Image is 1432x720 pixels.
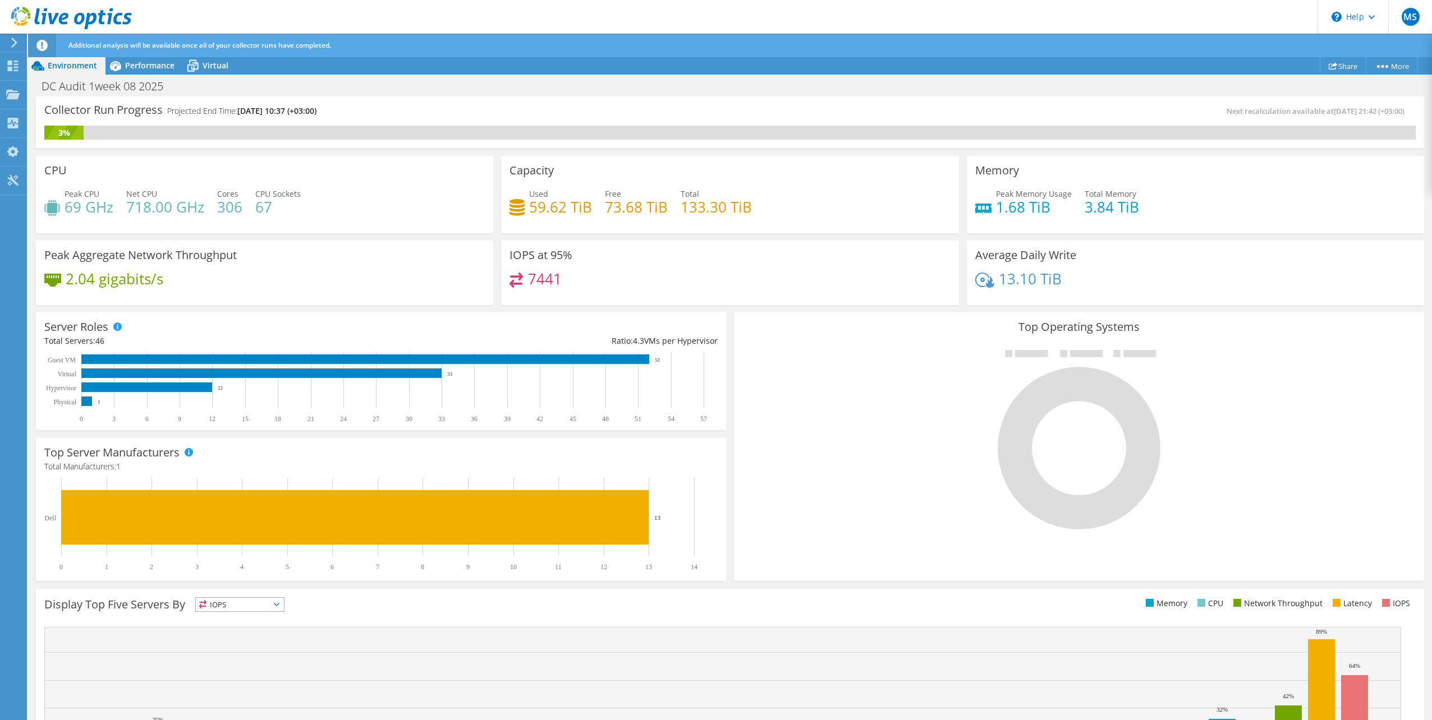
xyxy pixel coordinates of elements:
[48,60,97,71] span: Environment
[633,335,644,346] span: 4.3
[555,563,562,571] text: 11
[44,446,180,459] h3: Top Server Manufacturers
[510,164,554,177] h3: Capacity
[126,188,157,199] span: Net CPU
[373,415,379,423] text: 27
[36,80,181,93] h1: DC Audit 1week 08 2025
[655,357,660,363] text: 52
[1330,597,1372,610] li: Latency
[255,188,301,199] span: CPU Sockets
[44,164,67,177] h3: CPU
[105,563,108,571] text: 1
[681,188,699,199] span: Total
[145,415,149,423] text: 6
[65,201,113,213] h4: 69 GHz
[975,164,1019,177] h3: Memory
[68,40,331,50] span: Additional analysis will be available once all of your collector runs have completed.
[691,563,697,571] text: 14
[1085,188,1136,199] span: Total Memory
[600,563,607,571] text: 12
[742,321,1416,333] h3: Top Operating Systems
[126,201,204,213] h4: 718.00 GHz
[996,201,1072,213] h4: 1.68 TiB
[331,563,334,571] text: 6
[44,127,84,139] div: 3%
[471,415,478,423] text: 36
[605,201,668,213] h4: 73.68 TiB
[1316,628,1327,635] text: 89%
[654,514,661,521] text: 13
[1402,8,1420,26] span: MS
[1334,106,1405,116] span: [DATE] 21:42 (+03:00)
[58,370,77,378] text: Virtual
[1231,597,1323,610] li: Network Throughput
[203,60,228,71] span: Virtual
[1366,57,1418,75] a: More
[1217,706,1228,713] text: 32%
[195,563,199,571] text: 3
[66,273,163,285] h4: 2.04 gigabits/s
[1379,597,1410,610] li: IOPS
[44,321,108,333] h3: Server Roles
[196,598,284,611] span: IOPS
[59,563,63,571] text: 0
[529,188,548,199] span: Used
[1143,597,1187,610] li: Memory
[528,273,562,285] h4: 7441
[421,563,424,571] text: 8
[44,335,381,347] div: Total Servers:
[645,563,652,571] text: 13
[340,415,347,423] text: 24
[218,385,223,391] text: 12
[1085,201,1139,213] h4: 3.84 TiB
[510,563,517,571] text: 10
[242,415,249,423] text: 15
[536,415,543,423] text: 42
[53,398,76,406] text: Physical
[98,399,100,405] text: 1
[510,249,572,261] h3: IOPS at 95%
[167,105,316,117] h4: Projected End Time:
[44,249,237,261] h3: Peak Aggregate Network Throughput
[46,384,76,392] text: Hypervisor
[529,201,592,213] h4: 59.62 TiB
[406,415,412,423] text: 30
[44,514,56,522] text: Dell
[286,563,289,571] text: 5
[125,60,175,71] span: Performance
[274,415,281,423] text: 18
[95,335,104,346] span: 46
[178,415,181,423] text: 9
[605,188,621,199] span: Free
[240,563,244,571] text: 4
[217,201,242,213] h4: 306
[209,415,215,423] text: 12
[700,415,707,423] text: 57
[668,415,674,423] text: 54
[1332,12,1342,22] svg: \n
[602,415,609,423] text: 48
[65,188,99,199] span: Peak CPU
[504,415,511,423] text: 39
[635,415,641,423] text: 51
[999,273,1062,285] h4: 13.10 TiB
[381,335,718,347] div: Ratio: VMs per Hypervisor
[447,371,453,377] text: 33
[975,249,1076,261] h3: Average Daily Write
[570,415,576,423] text: 45
[116,461,121,472] span: 1
[217,188,238,199] span: Cores
[681,201,752,213] h4: 133.30 TiB
[466,563,470,571] text: 9
[1283,693,1294,699] text: 42%
[150,563,153,571] text: 2
[438,415,445,423] text: 33
[48,356,76,364] text: Guest VM
[237,105,316,116] span: [DATE] 10:37 (+03:00)
[996,188,1072,199] span: Peak Memory Usage
[44,460,718,473] h4: Total Manufacturers:
[376,563,379,571] text: 7
[1195,597,1223,610] li: CPU
[80,415,83,423] text: 0
[1349,662,1360,669] text: 64%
